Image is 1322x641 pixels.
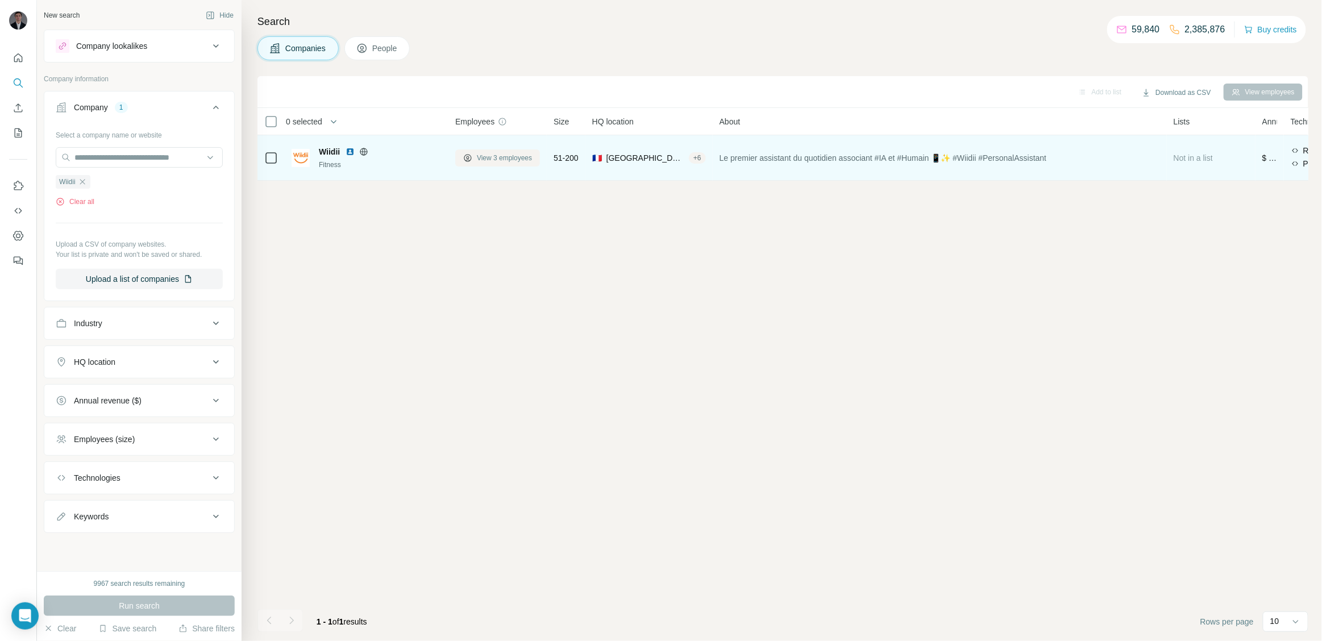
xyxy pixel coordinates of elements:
div: HQ location [74,356,115,368]
button: Hide [198,7,242,24]
div: Keywords [74,511,109,522]
span: 1 [339,617,344,626]
div: 9967 search results remaining [94,578,185,589]
span: Wiidii [59,177,76,187]
span: HQ location [592,116,634,127]
img: Logo of Wiidii [292,149,310,167]
p: 2,385,876 [1185,23,1225,36]
button: Technologies [44,464,234,492]
div: Company lookalikes [76,40,147,52]
span: RSS, [1303,145,1322,156]
span: 1 - 1 [317,617,332,626]
button: Annual revenue ($) [44,387,234,414]
button: Employees (size) [44,426,234,453]
div: Fitness [319,160,442,170]
button: Upload a list of companies [56,269,223,289]
button: Keywords [44,503,234,530]
img: LinkedIn logo [346,147,355,156]
div: Annual revenue ($) [74,395,142,406]
span: 51-200 [554,152,579,164]
span: $ 10-50M [1262,153,1296,163]
span: About [720,116,741,127]
img: Avatar [9,11,27,30]
button: Enrich CSV [9,98,27,118]
span: results [317,617,367,626]
div: Technologies [74,472,120,484]
button: Industry [44,310,234,337]
button: Save search [98,623,156,634]
button: Clear [44,623,76,634]
button: Company1 [44,94,234,126]
span: View 3 employees [477,153,532,163]
button: Dashboard [9,226,27,246]
p: 10 [1270,615,1279,627]
button: Quick start [9,48,27,68]
button: Company lookalikes [44,32,234,60]
span: [GEOGRAPHIC_DATA], [GEOGRAPHIC_DATA], [GEOGRAPHIC_DATA] [606,152,684,164]
div: + 6 [689,153,706,163]
span: Size [554,116,569,127]
button: Use Surfe API [9,201,27,221]
div: 1 [115,102,128,113]
button: Download as CSV [1134,84,1219,101]
span: Annual revenue [1262,116,1318,127]
button: HQ location [44,348,234,376]
div: Select a company name or website [56,126,223,140]
span: Wiidii [319,146,340,157]
p: 59,840 [1132,23,1160,36]
h4: Search [257,14,1308,30]
span: Companies [285,43,327,54]
span: 0 selected [286,116,322,127]
span: PHP, [1303,158,1321,169]
span: Rows per page [1200,616,1254,627]
span: 🇫🇷 [592,152,602,164]
div: Industry [74,318,102,329]
span: Employees [455,116,494,127]
button: My lists [9,123,27,143]
button: View 3 employees [455,149,540,167]
div: Open Intercom Messenger [11,602,39,630]
span: Lists [1174,116,1190,127]
div: New search [44,10,80,20]
button: Search [9,73,27,93]
span: Not in a list [1174,153,1213,163]
button: Clear all [56,197,94,207]
span: of [332,617,339,626]
button: Use Surfe on LinkedIn [9,176,27,196]
div: Company [74,102,108,113]
div: Employees (size) [74,434,135,445]
p: Your list is private and won't be saved or shared. [56,249,223,260]
span: Le premier assistant du quotidien associant #IA et #Humain 📱✨ #Wiidii #PersonalAssistant [720,152,1047,164]
button: Buy credits [1244,22,1297,38]
p: Upload a CSV of company websites. [56,239,223,249]
button: Share filters [178,623,235,634]
span: People [372,43,398,54]
p: Company information [44,74,235,84]
button: Feedback [9,251,27,271]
